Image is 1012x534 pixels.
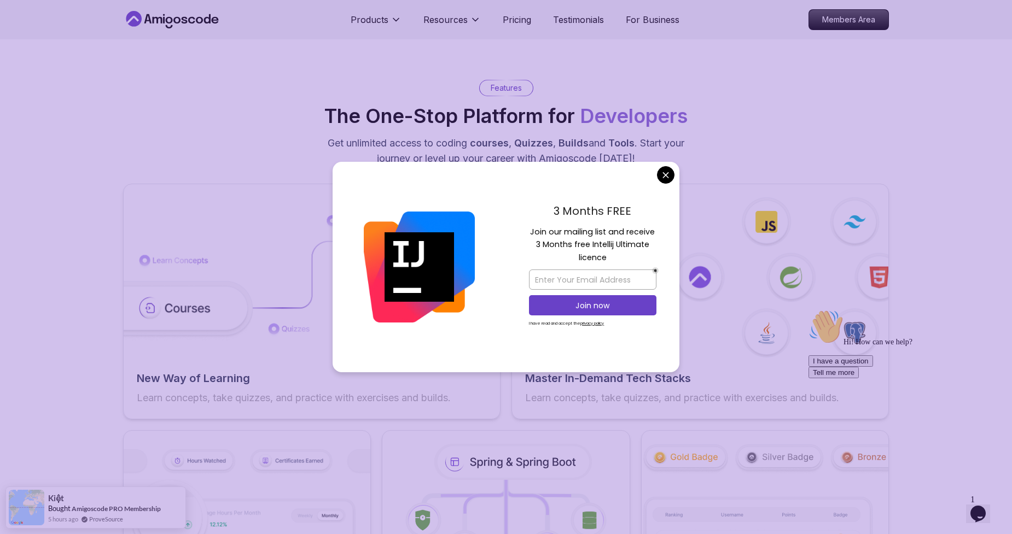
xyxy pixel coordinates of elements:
span: Developers [580,104,688,128]
span: Builds [559,137,589,149]
h2: The One-Stop Platform for [324,105,688,127]
p: Members Area [809,10,888,30]
a: Amigoscode PRO Membership [72,504,161,513]
img: provesource social proof notification image [9,490,44,525]
button: Products [351,13,402,35]
p: Learn concepts, take quizzes, and practice with exercises and builds. [525,390,875,406]
h2: Master In-Demand Tech Stacks [525,371,875,386]
button: Resources [423,13,481,35]
p: Resources [423,13,468,26]
iframe: chat widget [804,305,1001,485]
iframe: chat widget [966,490,1001,523]
img: :wave: [4,4,39,39]
span: courses [470,137,509,149]
a: ProveSource [89,514,123,524]
button: Tell me more [4,62,55,73]
a: Members Area [809,9,889,30]
h2: New Way of Learning [137,371,487,386]
p: Learn concepts, take quizzes, and practice with exercises and builds. [137,390,487,406]
span: 5 hours ago [48,514,78,524]
span: Kiệt [48,494,64,503]
a: For Business [626,13,679,26]
p: Get unlimited access to coding , , and . Start your journey or level up your career with Amigosco... [322,136,690,166]
span: Quizzes [514,137,553,149]
a: Pricing [503,13,531,26]
span: Hi! How can we help? [4,33,108,41]
p: Products [351,13,388,26]
div: 👋Hi! How can we help?I have a questionTell me more [4,4,201,73]
p: Features [491,83,522,93]
span: Tools [608,137,635,149]
img: features img [124,214,500,341]
span: Bought [48,504,71,513]
img: features img [512,197,888,357]
button: I have a question [4,50,69,62]
a: Testimonials [553,13,604,26]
